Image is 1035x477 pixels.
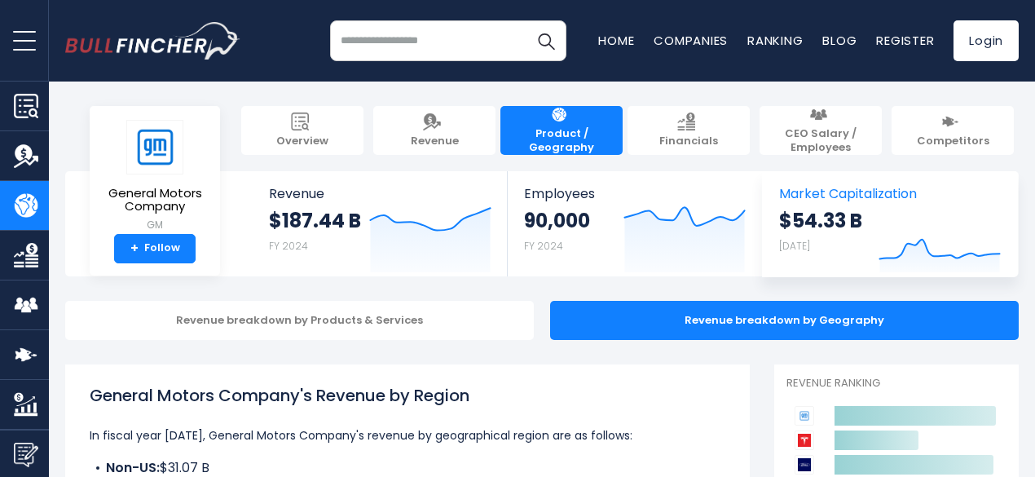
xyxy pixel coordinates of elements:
[524,239,563,253] small: FY 2024
[411,135,459,148] span: Revenue
[954,20,1019,61] a: Login
[795,406,814,426] img: General Motors Company competitors logo
[760,106,882,155] a: CEO Salary / Employees
[763,171,1017,276] a: Market Capitalization $54.33 B [DATE]
[526,20,566,61] button: Search
[779,186,1001,201] span: Market Capitalization
[747,32,803,49] a: Ranking
[269,239,308,253] small: FY 2024
[509,127,614,155] span: Product / Geography
[598,32,634,49] a: Home
[103,218,207,232] small: GM
[90,426,725,445] p: In fiscal year [DATE], General Motors Company's revenue by geographical region are as follows:
[65,301,534,340] div: Revenue breakdown by Products & Services
[524,208,590,233] strong: 90,000
[786,377,1006,391] p: Revenue Ranking
[106,458,160,477] b: Non-US:
[102,119,208,234] a: General Motors Company GM
[628,106,750,155] a: Financials
[65,22,240,60] a: Go to homepage
[253,171,508,276] a: Revenue $187.44 B FY 2024
[779,208,862,233] strong: $54.33 B
[276,135,328,148] span: Overview
[373,106,495,155] a: Revenue
[768,127,874,155] span: CEO Salary / Employees
[892,106,1014,155] a: Competitors
[241,106,363,155] a: Overview
[524,186,745,201] span: Employees
[659,135,718,148] span: Financials
[130,241,139,256] strong: +
[822,32,857,49] a: Blog
[876,32,934,49] a: Register
[508,171,761,276] a: Employees 90,000 FY 2024
[654,32,728,49] a: Companies
[917,135,989,148] span: Competitors
[65,22,240,60] img: bullfincher logo
[795,431,814,450] img: Tesla competitors logo
[500,106,623,155] a: Product / Geography
[114,234,196,263] a: +Follow
[269,208,361,233] strong: $187.44 B
[550,301,1019,340] div: Revenue breakdown by Geography
[779,239,810,253] small: [DATE]
[90,383,725,408] h1: General Motors Company's Revenue by Region
[269,186,491,201] span: Revenue
[795,455,814,475] img: Ford Motor Company competitors logo
[103,187,207,214] span: General Motors Company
